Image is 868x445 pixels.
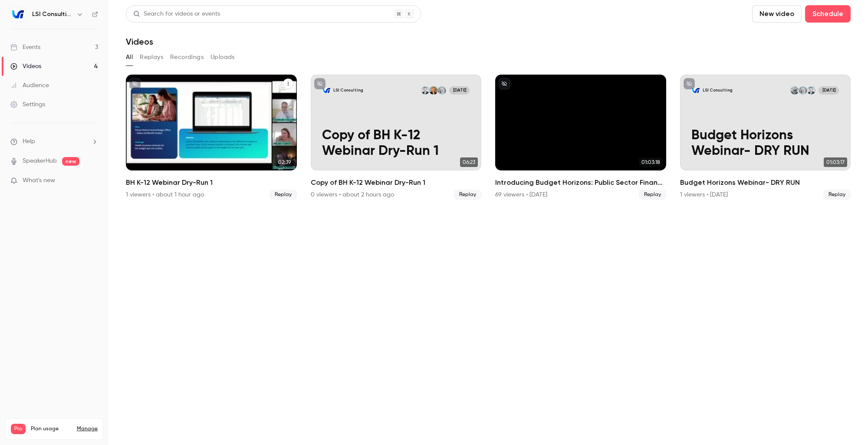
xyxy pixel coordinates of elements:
[10,81,49,90] div: Audience
[311,190,394,199] div: 0 viewers • about 2 hours ago
[805,5,851,23] button: Schedule
[77,425,98,432] a: Manage
[691,128,839,159] p: Budget Horizons Webinar- DRY RUN
[133,10,220,19] div: Search for videos or events
[639,190,666,200] span: Replay
[691,86,700,95] img: Budget Horizons Webinar- DRY RUN
[270,190,297,200] span: Replay
[170,50,204,64] button: Recordings
[23,157,57,166] a: SpeakerHub
[460,157,478,167] span: 06:23
[314,78,325,89] button: unpublished
[126,177,297,188] h2: BH K-12 Webinar Dry-Run 1
[499,78,510,89] button: unpublished
[495,75,666,200] li: Introducing Budget Horizons: Public Sector Finance with a View
[276,157,293,167] span: 02:39
[23,137,35,146] span: Help
[126,50,133,64] button: All
[752,5,802,23] button: New video
[807,86,815,95] img: Charles Collins
[495,177,666,188] h2: Introducing Budget Horizons: Public Sector Finance with a View
[703,88,733,93] p: LSI Consulting
[10,100,45,109] div: Settings
[32,10,73,19] h6: LSI Consulting
[799,86,807,95] img: Kelsey Czeck
[88,177,98,185] iframe: Noticeable Trigger
[680,75,851,200] li: Budget Horizons Webinar- DRY RUN
[126,5,851,440] section: Videos
[680,177,851,188] h2: Budget Horizons Webinar- DRY RUN
[126,75,851,200] ul: Videos
[126,75,297,200] a: 02:39BH K-12 Webinar Dry-Run 11 viewers • about 1 hour agoReplay
[10,43,40,52] div: Events
[322,128,470,159] p: Copy of BH K-12 Webinar Dry-Run 1
[31,425,72,432] span: Plan usage
[23,176,55,185] span: What's new
[819,86,839,95] span: [DATE]
[126,36,153,47] h1: Videos
[680,190,728,199] div: 1 viewers • [DATE]
[210,50,235,64] button: Uploads
[333,88,363,93] p: LSI Consulting
[62,157,79,166] span: new
[140,50,163,64] button: Replays
[454,190,481,200] span: Replay
[11,424,26,434] span: Pro
[322,86,331,95] img: Copy of BH K-12 Webinar Dry-Run 1
[421,86,430,95] img: Charles Collins
[823,190,851,200] span: Replay
[10,137,98,146] li: help-dropdown-opener
[790,86,799,95] img: Todd Dry
[684,78,695,89] button: unpublished
[437,86,446,95] img: Kelsey Czeck
[680,75,851,200] a: Budget Horizons Webinar- DRY RUNLSI ConsultingCharles CollinsKelsey CzeckTodd Dry[DATE]Budget Hor...
[311,75,482,200] a: Copy of BH K-12 Webinar Dry-Run 1LSI ConsultingKelsey CzeckAlanna RobbinsCharles Collins[DATE]Cop...
[824,157,847,167] span: 01:03:17
[495,190,547,199] div: 69 viewers • [DATE]
[429,86,438,95] img: Alanna Robbins
[311,75,482,200] li: Copy of BH K-12 Webinar Dry-Run 1
[126,75,297,200] li: BH K-12 Webinar Dry-Run 1
[126,190,204,199] div: 1 viewers • about 1 hour ago
[10,62,41,71] div: Videos
[449,86,470,95] span: [DATE]
[495,75,666,200] a: 01:03:18Introducing Budget Horizons: Public Sector Finance with a View69 viewers • [DATE]Replay
[129,78,141,89] button: unpublished
[639,157,663,167] span: 01:03:18
[11,7,25,21] img: LSI Consulting
[311,177,482,188] h2: Copy of BH K-12 Webinar Dry-Run 1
